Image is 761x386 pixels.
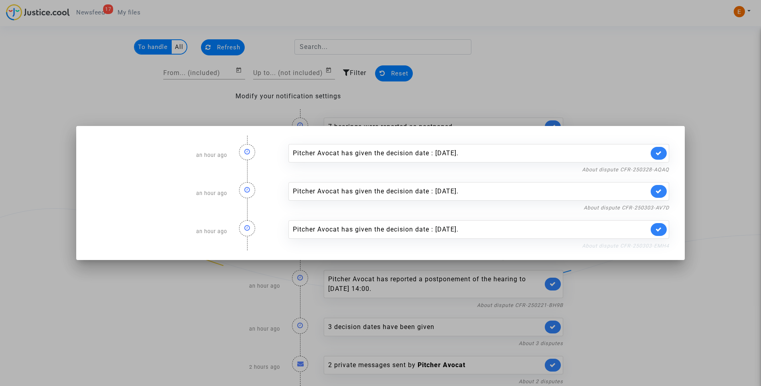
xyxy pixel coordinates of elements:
[86,174,233,212] div: an hour ago
[293,148,649,158] div: Pitcher Avocat has given the decision date : [DATE].
[584,205,669,211] a: About dispute CFR-250303-AV7D
[293,225,649,234] div: Pitcher Avocat has given the decision date : [DATE].
[86,212,233,250] div: an hour ago
[293,187,649,196] div: Pitcher Avocat has given the decision date : [DATE].
[86,136,233,174] div: an hour ago
[582,243,669,249] a: About dispute CFR-250303-EMH4
[582,167,669,173] a: About dispute CFR-250328-AQAQ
